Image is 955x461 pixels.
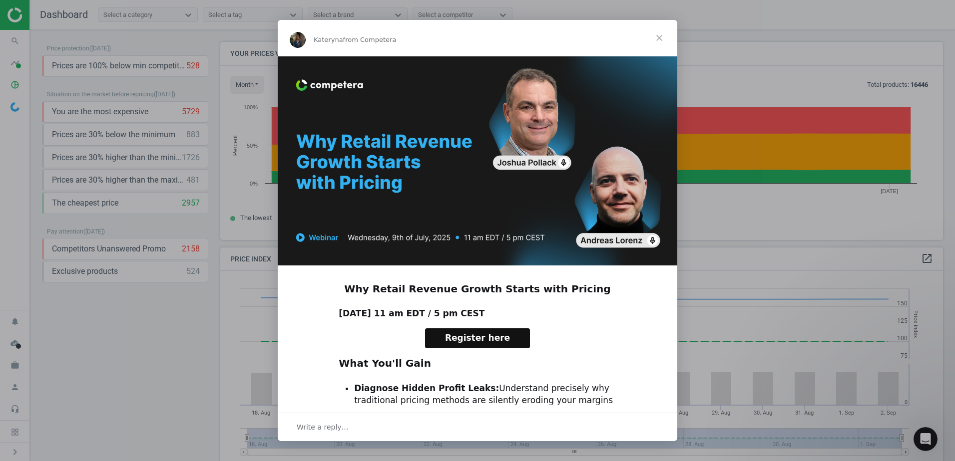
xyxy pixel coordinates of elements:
span: from Competera [343,36,397,43]
span: Kateryna [314,36,343,43]
b: Diagnose Hidden Profit Leaks: [354,383,499,393]
li: Understand precisely why traditional pricing methods are silently eroding your margins and trappi... [354,383,616,419]
b: What You'll Gain [339,357,431,369]
div: Open conversation and reply [278,413,677,441]
span: Register here [445,333,510,343]
b: Why Retail Revenue Growth Starts with Pricing [344,283,610,295]
img: Profile image for Kateryna [290,32,306,48]
b: [DATE] 11 am EDT / 5 pm CEST [339,308,484,318]
span: Write a reply… [297,421,349,434]
a: Register here [425,328,530,348]
span: Close [641,20,677,56]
